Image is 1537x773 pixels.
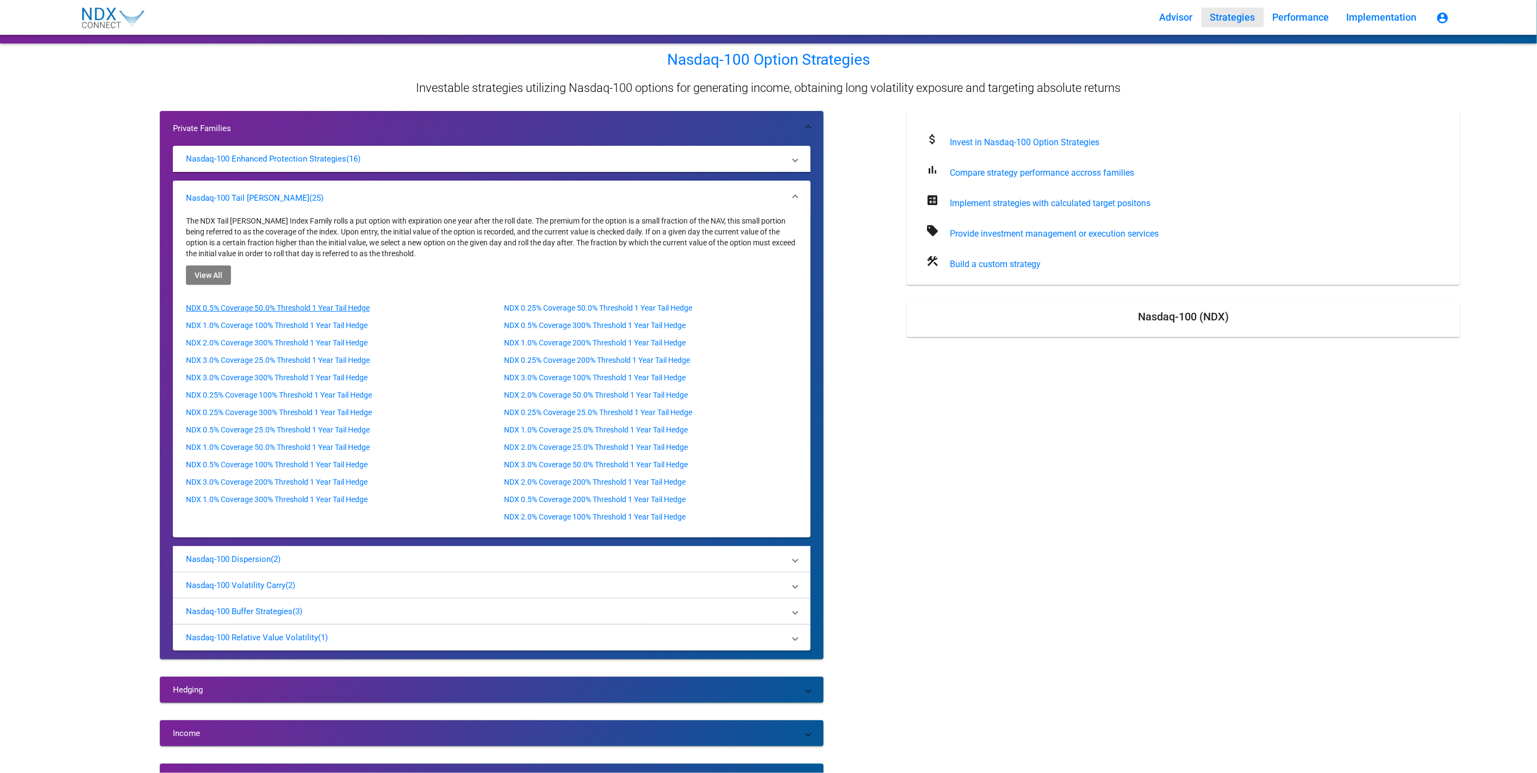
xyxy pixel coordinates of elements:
mat-panel-title: Private Families [173,123,798,134]
mat-panel-title: Hedging [173,684,798,695]
mat-expansion-panel-header: Income [160,720,824,746]
p: (25) [309,193,323,203]
mat-expansion-panel-header: Nasdaq-100 Relative Value Volatility(1) [173,624,811,651]
p: NDX 0.25% Coverage 300% Threshold 1 Year Tail Hedge [186,407,474,418]
p: (16) [346,153,360,164]
p: NDX 1.0% Coverage 300% Threshold 1 Year Tail Hedge [186,494,474,505]
span: Strategies [1210,11,1255,23]
mat-icon: bar_chart [924,161,942,178]
p: NDX 3.0% Coverage 25.0% Threshold 1 Year Tail Hedge [186,355,474,366]
p: NDX 0.5% Coverage 25.0% Threshold 1 Year Tail Hedge [186,424,474,435]
span: View All [195,271,222,280]
mat-icon: sell [924,222,942,239]
span: Implementation [1347,11,1417,23]
p: Nasdaq-100 Relative Value Volatility [186,632,318,643]
mat-expansion-panel-header: Private Families [160,111,824,146]
div: Build a custom strategy [950,259,1443,270]
p: NDX 2.0% Coverage 100% Threshold 1 Year Tail Hedge [504,511,792,522]
p: NDX 0.25% Coverage 200% Threshold 1 Year Tail Hedge [504,355,792,366]
p: (1) [318,632,328,643]
p: NDX 2.0% Coverage 25.0% Threshold 1 Year Tail Hedge [504,442,792,453]
p: NDX 0.25% Coverage 100% Threshold 1 Year Tail Hedge [186,389,474,400]
p: NDX 3.0% Coverage 50.0% Threshold 1 Year Tail Hedge [504,459,792,470]
div: Nasdaq-100 Tail [PERSON_NAME](25) [173,215,811,537]
div: Private Families [160,146,824,659]
button: Implementation [1338,8,1426,27]
mat-icon: account_circle [1436,11,1449,24]
span: Advisor [1160,11,1193,23]
p: NDX 0.5% Coverage 200% Threshold 1 Year Tail Hedge [504,494,792,505]
p: NDX 3.0% Coverage 100% Threshold 1 Year Tail Hedge [504,372,792,383]
div: Provide investment management or execution services [950,228,1443,239]
div: Implement strategies with calculated target positons [950,198,1443,209]
p: The NDX Tail [PERSON_NAME] Index Family rolls a put option with expiration one year after the rol... [186,215,798,259]
mat-icon: attach_money [924,131,942,148]
p: NDX 1.0% Coverage 100% Threshold 1 Year Tail Hedge [186,320,474,331]
mat-expansion-panel-header: Nasdaq-100 Tail [PERSON_NAME](25) [173,181,811,215]
p: NDX 0.5% Coverage 300% Threshold 1 Year Tail Hedge [504,320,792,331]
p: Nasdaq-100 Dispersion [186,554,271,565]
p: NDX 0.25% Coverage 25.0% Threshold 1 Year Tail Hedge [504,407,792,418]
p: Nasdaq-100 Buffer Strategies [186,606,293,617]
mat-expansion-panel-header: Nasdaq-100 Dispersion(2) [173,546,811,572]
p: NDX 3.0% Coverage 200% Threshold 1 Year Tail Hedge [186,477,474,487]
span: Performance [1273,11,1329,23]
div: Compare strategy performance accross families [950,168,1443,178]
div: Invest in Nasdaq-100 Option Strategies [950,137,1443,148]
mat-expansion-panel-header: Nasdaq-100 Buffer Strategies(3) [173,598,811,624]
p: NDX 2.0% Coverage 300% Threshold 1 Year Tail Hedge [186,337,474,348]
p: Nasdaq-100 Tail [PERSON_NAME] [186,193,309,203]
mat-expansion-panel-header: Nasdaq-100 Volatility Carry(2) [173,572,811,598]
p: NDX 2.0% Coverage 50.0% Threshold 1 Year Tail Hedge [504,389,792,400]
p: Nasdaq-100 Volatility Carry [186,580,285,591]
button: Performance [1264,8,1338,27]
p: NDX 0.5% Coverage 50.0% Threshold 1 Year Tail Hedge [186,302,474,313]
mat-icon: construction [924,252,942,270]
mat-card-title: Nasdaq-100 (NDX) [1138,311,1229,322]
p: (2) [271,554,281,565]
p: Nasdaq-100 Option Strategies [667,54,870,65]
p: Investable strategies utilizing Nasdaq-100 options for generating income, obtaining long volatili... [416,83,1121,94]
button: Strategies [1202,8,1264,27]
p: NDX 0.5% Coverage 100% Threshold 1 Year Tail Hedge [186,459,474,470]
p: (2) [285,580,295,591]
mat-expansion-panel-header: Hedging [160,677,824,703]
mat-expansion-panel-header: Nasdaq-100 Enhanced Protection Strategies(16) [173,146,811,172]
p: NDX 1.0% Coverage 25.0% Threshold 1 Year Tail Hedge [504,424,792,435]
button: View All [186,265,231,285]
p: (3) [293,606,302,617]
p: NDX 1.0% Coverage 200% Threshold 1 Year Tail Hedge [504,337,792,348]
p: NDX 2.0% Coverage 200% Threshold 1 Year Tail Hedge [504,477,792,487]
p: NDX 3.0% Coverage 300% Threshold 1 Year Tail Hedge [186,372,474,383]
p: NDX 0.25% Coverage 50.0% Threshold 1 Year Tail Hedge [504,302,792,313]
mat-panel-title: Income [173,728,798,739]
p: Nasdaq-100 Enhanced Protection Strategies [186,153,346,164]
mat-icon: calculate [924,191,942,209]
img: NDX_Connect_Logo-01.svg [77,3,148,33]
button: Advisor [1151,8,1202,27]
p: NDX 1.0% Coverage 50.0% Threshold 1 Year Tail Hedge [186,442,474,453]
